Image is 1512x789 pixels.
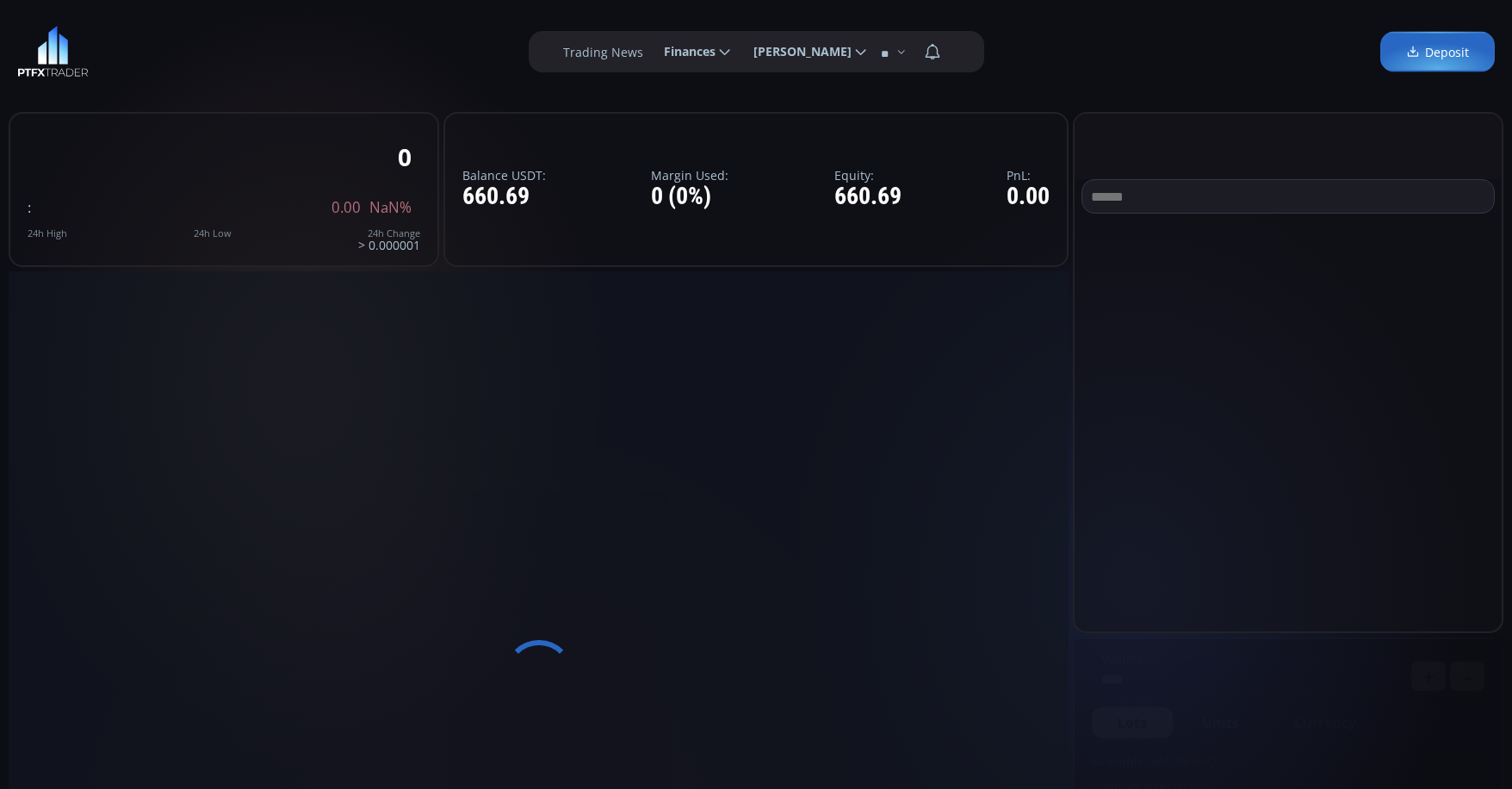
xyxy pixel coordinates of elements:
div: 24h High [28,228,67,239]
div: 660.69 [462,183,546,210]
span: NaN% [369,200,412,215]
a: Deposit [1380,32,1495,72]
img: LOGO [17,26,89,78]
span: Deposit [1406,43,1469,61]
div: > 0.000001 [358,228,420,252]
div: 24h Change [358,228,420,239]
label: Balance USDT: [462,169,546,182]
div: 0.00 [1007,183,1050,210]
label: Equity: [834,169,902,182]
span: 0.00 [332,200,361,215]
div: 24h Low [194,228,232,239]
label: Margin Used: [651,169,728,182]
div: 0 (0%) [651,183,728,210]
div: 660.69 [834,183,902,210]
span: : [28,197,31,217]
label: Trading News [563,43,643,61]
span: [PERSON_NAME] [741,34,852,69]
div: 0 [398,144,412,171]
label: PnL: [1007,169,1050,182]
span: Finances [652,34,716,69]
